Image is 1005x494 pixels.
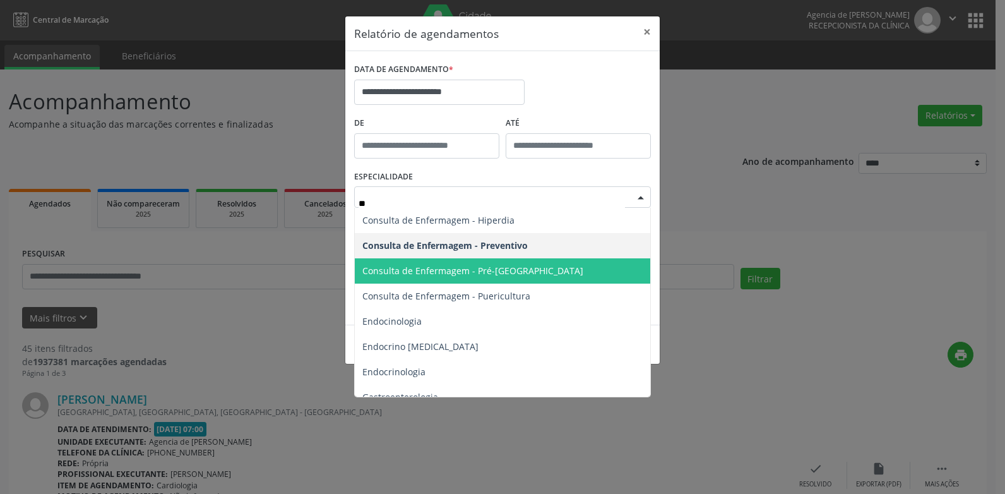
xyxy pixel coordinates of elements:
h5: Relatório de agendamentos [354,25,499,42]
label: ESPECIALIDADE [354,167,413,187]
span: Consulta de Enfermagem - Preventivo [362,239,528,251]
span: Gastroenterologia [362,391,438,403]
span: Endocrino [MEDICAL_DATA] [362,340,479,352]
span: Endocinologia [362,315,422,327]
span: Consulta de Enfermagem - Hiperdia [362,214,514,226]
span: Consulta de Enfermagem - Pré-[GEOGRAPHIC_DATA] [362,265,583,277]
span: Consulta de Enfermagem - Puericultura [362,290,530,302]
label: DATA DE AGENDAMENTO [354,60,453,80]
span: Endocrinologia [362,366,425,378]
label: ATÉ [506,114,651,133]
label: De [354,114,499,133]
button: Close [634,16,660,47]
